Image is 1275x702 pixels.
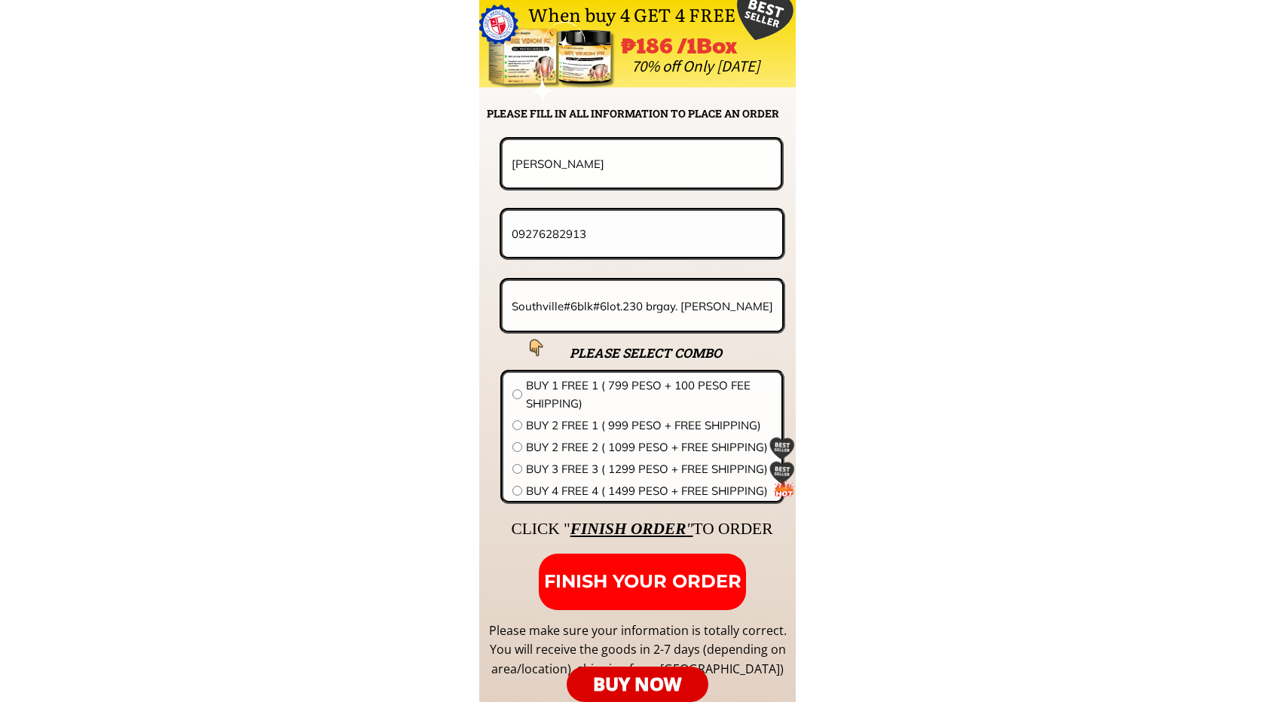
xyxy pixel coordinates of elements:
span: BUY 1 FREE 1 ( 799 PESO + 100 PESO FEE SHIPPING) [526,377,772,413]
span: BUY 2 FREE 2 ( 1099 PESO + FREE SHIPPING) [526,438,772,456]
span: BUY 3 FREE 3 ( 1299 PESO + FREE SHIPPING) [526,460,772,478]
div: ₱186 /1Box [620,26,769,62]
input: Phone number [508,211,776,257]
input: Your name [508,140,775,187]
div: 70% off Only [DATE] [631,53,1096,79]
h2: PLEASE FILL IN ALL INFORMATION TO PLACE AN ORDER [487,105,794,122]
span: FINISH YOUR ORDER [544,570,741,592]
span: BUY 2 FREE 1 ( 999 PESO + FREE SHIPPING) [526,417,772,435]
div: Please make sure your information is totally correct. You will receive the goods in 2-7 days (dep... [487,621,788,679]
input: Address [508,281,777,331]
span: BUY 4 FREE 4 ( 1499 PESO + FREE SHIPPING) [526,482,772,500]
